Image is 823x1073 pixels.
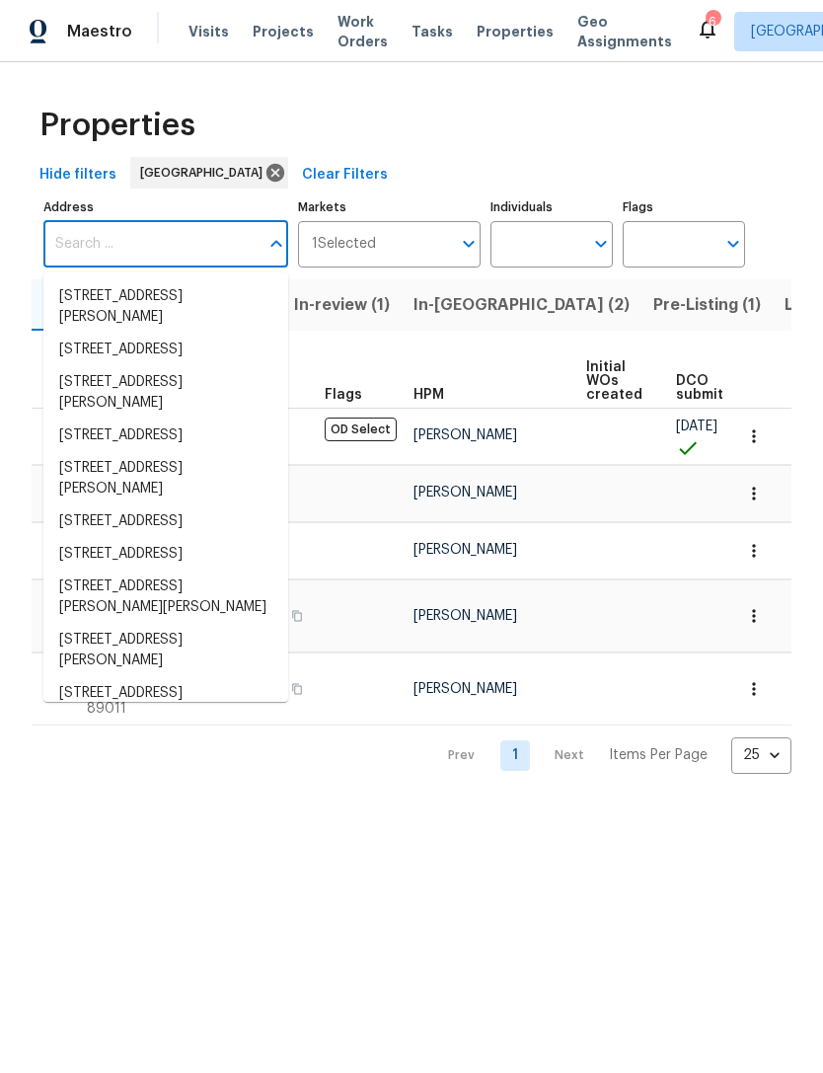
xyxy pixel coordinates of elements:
span: Initial WOs created [586,360,642,402]
a: Goto page 1 [500,740,530,771]
li: [STREET_ADDRESS] [43,538,288,571]
span: In-review (1) [294,291,390,319]
span: [GEOGRAPHIC_DATA] [140,163,270,183]
span: [DATE] [676,420,717,433]
button: Open [587,230,615,258]
span: Hide filters [39,163,116,188]
span: OD Select [325,418,397,441]
span: Geo Assignments [577,12,672,51]
button: Open [455,230,483,258]
div: 6 [706,12,719,32]
li: [STREET_ADDRESS] [43,334,288,366]
p: Items Per Page [609,745,708,765]
span: In-[GEOGRAPHIC_DATA] (2) [413,291,630,319]
span: Work Orders [337,12,388,51]
span: [PERSON_NAME] [413,543,517,557]
span: [PERSON_NAME] [413,486,517,499]
span: [PERSON_NAME] [413,682,517,696]
li: [STREET_ADDRESS] [43,420,288,452]
span: Flags [325,388,362,402]
button: Close [262,230,290,258]
div: 25 [731,729,791,781]
span: Tasks [411,25,453,38]
li: [STREET_ADDRESS][PERSON_NAME] [43,366,288,420]
nav: Pagination Navigation [429,737,791,774]
div: [GEOGRAPHIC_DATA] [130,157,288,189]
li: [STREET_ADDRESS] [43,677,288,710]
button: Open [719,230,747,258]
span: Properties [39,115,195,135]
span: Projects [253,22,314,41]
span: Clear Filters [302,163,388,188]
input: Search ... [43,221,259,268]
label: Address [43,201,288,213]
label: Individuals [490,201,613,213]
button: Hide filters [32,157,124,193]
span: HPM [413,388,444,402]
li: [STREET_ADDRESS][PERSON_NAME] [43,624,288,677]
span: [PERSON_NAME] [413,609,517,623]
li: [STREET_ADDRESS][PERSON_NAME] [43,280,288,334]
span: [PERSON_NAME] [413,428,517,442]
span: Pre-Listing (1) [653,291,761,319]
span: Maestro [67,22,132,41]
span: Properties [477,22,554,41]
li: [STREET_ADDRESS][PERSON_NAME] [43,452,288,505]
span: 1 Selected [312,236,376,253]
li: [STREET_ADDRESS] [43,505,288,538]
span: DCO submitted [676,374,747,402]
label: Markets [298,201,482,213]
label: Flags [623,201,745,213]
li: [STREET_ADDRESS][PERSON_NAME][PERSON_NAME] [43,571,288,624]
button: Clear Filters [294,157,396,193]
span: Visits [188,22,229,41]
